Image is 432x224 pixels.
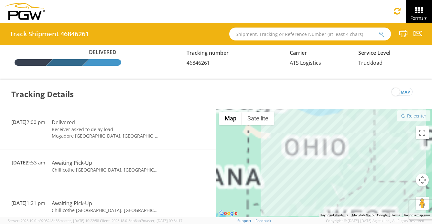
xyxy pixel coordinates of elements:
a: Feedback [255,218,271,223]
span: Truckload [358,59,383,66]
span: ATS Logistics [290,59,321,66]
h5: Carrier [290,50,349,56]
span: [DATE] [11,119,27,125]
input: Shipment, Tracking or Reference Number (at least 4 chars) [229,28,391,40]
h5: Tracking number [187,50,280,56]
h4: Track Shipment 46846261 [10,30,89,38]
h5: Service Level [358,50,417,56]
span: Awaiting Pick-Up [52,159,92,166]
td: Chillicothe [GEOGRAPHIC_DATA], [GEOGRAPHIC_DATA] [49,167,162,173]
span: Awaiting Pick-Up [52,200,92,207]
span: 46846261 [187,59,210,66]
span: Map data ©2025 Google [352,213,387,217]
img: pgw-form-logo-1aaa8060b1cc70fad034.png [5,3,45,20]
span: 2:00 pm [11,119,45,125]
h3: Tracking Details [11,80,74,109]
span: master, [DATE] 09:34:17 [143,218,182,223]
a: Open this area in Google Maps (opens a new window) [218,209,239,218]
a: Report a map error [404,213,430,217]
button: Map camera controls [416,174,429,186]
span: map [401,88,410,96]
span: ▼ [424,16,427,21]
span: 9:53 am [12,159,45,166]
span: Copyright © [DATE]-[DATE] Agistix Inc., All Rights Reserved [326,218,424,223]
img: Google [218,209,239,218]
button: Keyboard shortcuts [320,213,348,218]
a: Support [237,218,251,223]
button: Show satellite imagery [242,112,274,125]
button: Show street map [219,112,242,125]
button: Toggle fullscreen view [416,126,429,139]
td: Mogadore [GEOGRAPHIC_DATA], [GEOGRAPHIC_DATA] [49,133,162,139]
span: Client: 2025.18.0-5db8ab7 [100,218,182,223]
span: master, [DATE] 10:22:58 [59,218,99,223]
button: Drag Pegman onto the map to open Street View [416,197,429,210]
span: [DATE] [11,200,27,206]
button: Re-center [397,110,430,121]
td: Receiver asked to delay load [49,126,162,133]
span: Delivered [52,119,75,126]
span: 1:21 pm [11,200,45,206]
span: Server: 2025.19.0-b9208248b56 [8,218,99,223]
span: [DATE] [12,159,27,166]
span: Forms [410,15,427,21]
a: Terms [391,213,400,217]
span: Delivered [86,49,121,56]
td: Chillicothe [GEOGRAPHIC_DATA], [GEOGRAPHIC_DATA] [49,207,162,214]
